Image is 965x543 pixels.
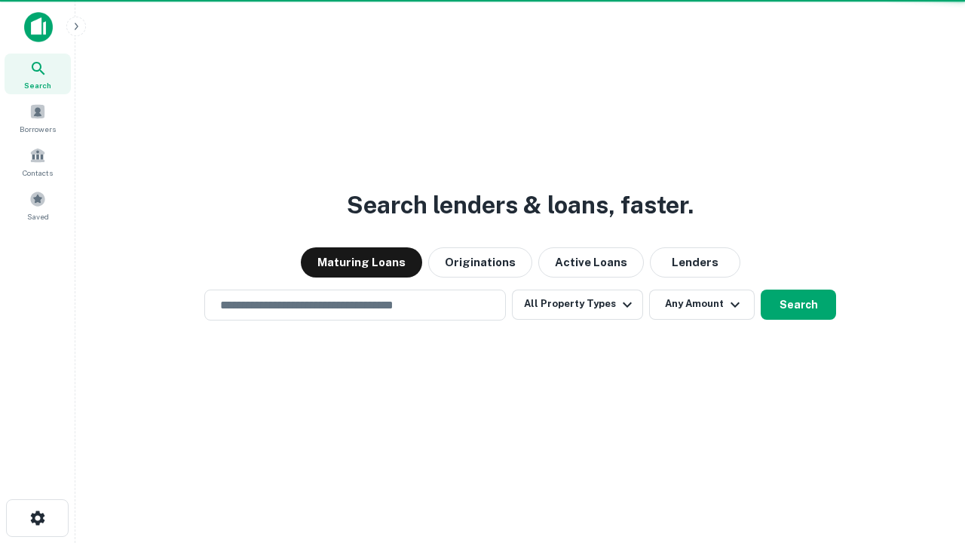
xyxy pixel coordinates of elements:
button: Maturing Loans [301,247,422,278]
span: Search [24,79,51,91]
button: Search [761,290,836,320]
span: Borrowers [20,123,56,135]
button: Active Loans [538,247,644,278]
button: All Property Types [512,290,643,320]
span: Contacts [23,167,53,179]
a: Saved [5,185,71,225]
a: Borrowers [5,97,71,138]
button: Originations [428,247,532,278]
button: Any Amount [649,290,755,320]
a: Contacts [5,141,71,182]
h3: Search lenders & loans, faster. [347,187,694,223]
img: capitalize-icon.png [24,12,53,42]
span: Saved [27,210,49,222]
button: Lenders [650,247,740,278]
a: Search [5,54,71,94]
iframe: Chat Widget [890,422,965,495]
